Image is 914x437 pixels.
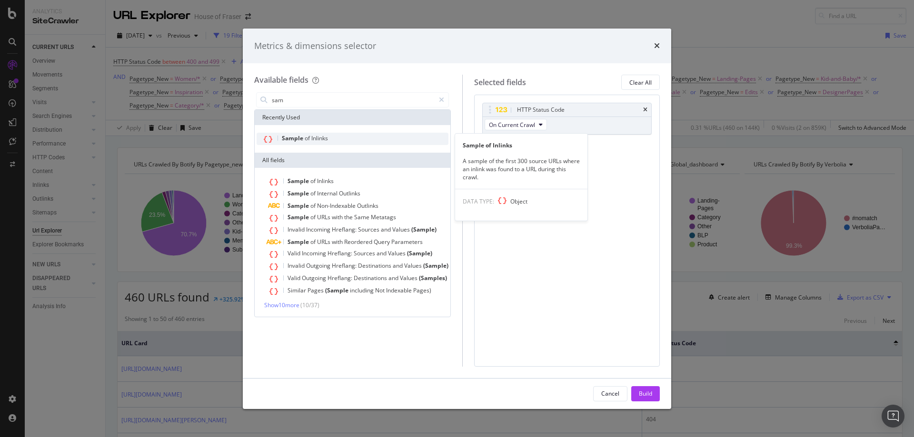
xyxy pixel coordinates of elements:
span: Query [374,238,391,246]
span: Pages) [413,286,431,294]
span: Internal [317,189,339,197]
span: Hreflang: [328,274,354,282]
div: modal [243,29,671,409]
span: of [310,213,317,221]
span: Values [400,274,419,282]
span: and [393,262,404,270]
span: the [344,213,354,221]
span: Sample [288,189,310,197]
span: Inlinks [317,177,334,185]
span: On Current Crawl [489,121,535,129]
span: URLs [317,238,332,246]
span: Destinations [354,274,388,282]
span: ( 10 / 37 ) [300,301,319,309]
div: Available fields [254,75,308,85]
div: All fields [255,153,450,168]
div: Selected fields [474,77,526,88]
span: (Sample [325,286,350,294]
div: Build [639,389,652,398]
span: of [305,134,311,142]
button: On Current Crawl [485,119,547,130]
span: and [377,249,388,257]
span: Hreflang: [332,262,358,270]
span: Sample [288,202,310,210]
span: Metatags [371,213,396,221]
span: DATA TYPE: [463,197,494,205]
span: Sources [354,249,377,257]
span: Parameters [391,238,423,246]
span: Outlinks [339,189,360,197]
span: Non-Indexable [317,202,357,210]
div: Recently Used [255,110,450,125]
span: (Samples) [419,274,447,282]
span: Similar [288,286,308,294]
span: Sample [288,177,310,185]
span: Incoming [302,249,328,257]
span: of [310,202,317,210]
span: (Sample) [411,225,437,233]
div: Metrics & dimensions selector [254,40,376,52]
span: Values [392,225,411,233]
span: Not [375,286,386,294]
span: Values [388,249,407,257]
span: Outlinks [357,202,378,210]
span: of [310,238,317,246]
span: Incoming [306,225,332,233]
span: and [381,225,392,233]
span: Reordered [344,238,374,246]
div: times [643,107,647,113]
div: Cancel [601,389,619,398]
span: (Sample) [407,249,432,257]
span: Sample [288,238,310,246]
div: Clear All [629,78,652,87]
span: including [350,286,375,294]
input: Search by field name [271,93,435,107]
span: Outgoing [306,262,332,270]
div: Open Intercom Messenger [882,405,904,427]
span: Inlinks [311,134,328,142]
span: Valid [288,274,302,282]
span: Indexable [386,286,413,294]
span: Sample [282,134,305,142]
span: Sample [288,213,310,221]
span: with [332,213,344,221]
span: with [332,238,344,246]
div: HTTP Status CodetimesOn Current Crawl [482,103,652,135]
span: Invalid [288,225,306,233]
span: Same [354,213,371,221]
button: Build [631,386,660,401]
span: Show 10 more [264,301,299,309]
div: times [654,40,660,52]
span: Pages [308,286,325,294]
span: Destinations [358,262,393,270]
button: Clear All [621,75,660,90]
span: Object [510,197,527,205]
span: Valid [288,249,302,257]
button: Cancel [593,386,627,401]
div: HTTP Status Code [517,105,565,115]
div: Sample of Inlinks [455,141,587,149]
span: Sources [358,225,381,233]
span: of [310,189,317,197]
span: Invalid [288,262,306,270]
span: URLs [317,213,332,221]
div: A sample of the first 300 source URLs where an inlink was found to a URL during this crawl. [455,157,587,181]
span: (Sample) [423,262,448,270]
span: and [388,274,400,282]
span: Hreflang: [332,225,358,233]
span: Hreflang: [328,249,354,257]
span: Outgoing [302,274,328,282]
span: of [310,177,317,185]
span: Values [404,262,423,270]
